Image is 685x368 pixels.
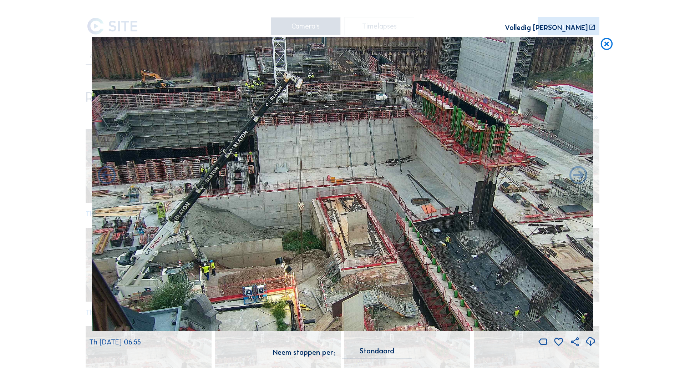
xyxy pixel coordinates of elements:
[273,349,335,356] div: Neem stappen per:
[360,348,394,354] div: Standaard
[342,348,412,358] div: Standaard
[89,338,141,346] span: Th [DATE] 06:55
[92,37,593,331] img: Image
[568,165,589,187] i: Back
[96,165,117,187] i: Forward
[505,24,588,31] div: Volledig [PERSON_NAME]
